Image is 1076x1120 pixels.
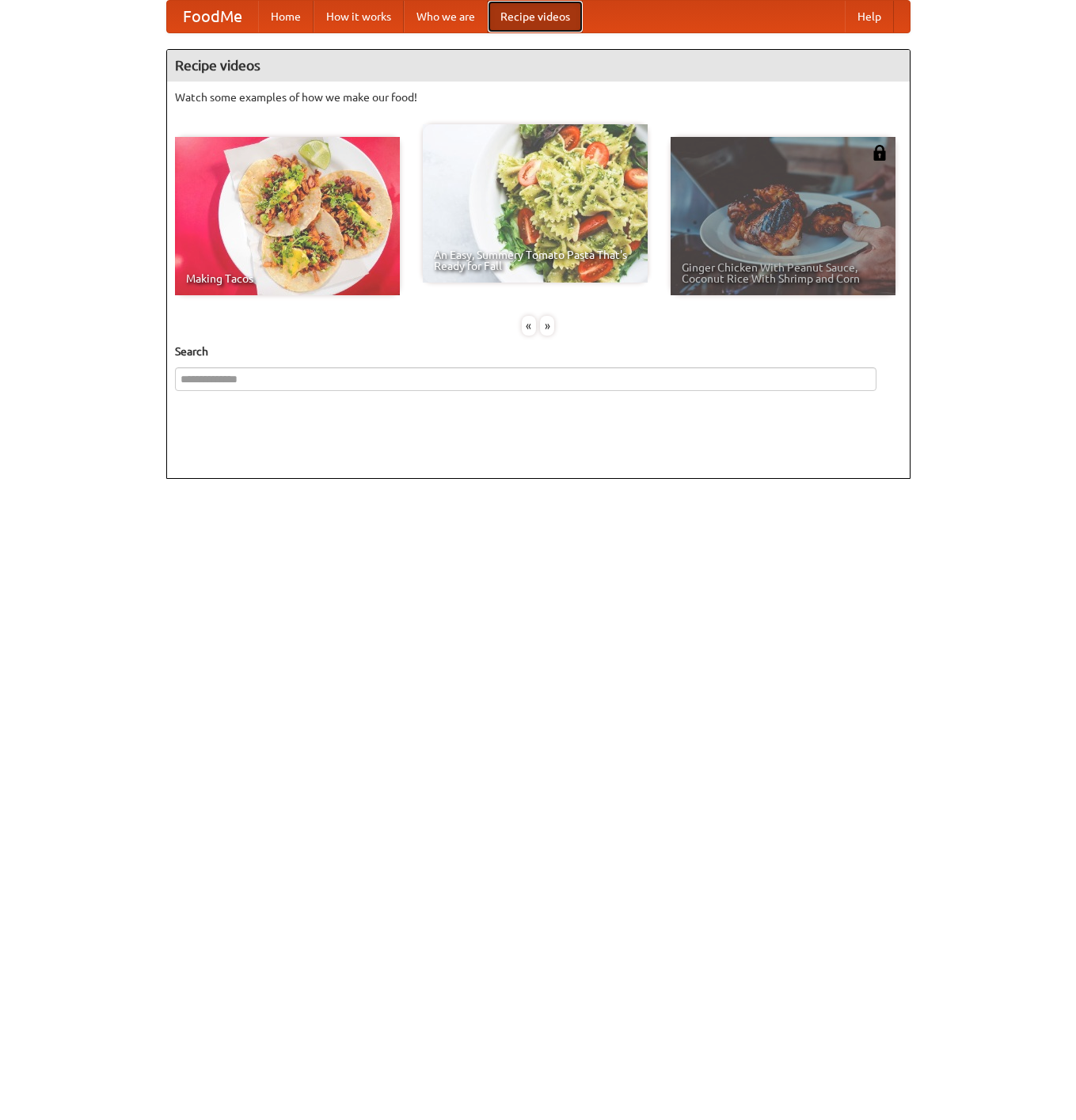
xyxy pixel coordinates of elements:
a: Making Tacos [175,137,400,295]
span: Making Tacos [186,273,389,284]
span: An Easy, Summery Tomato Pasta That's Ready for Fall [434,249,637,271]
h4: Recipe videos [167,50,910,82]
a: Recipe videos [488,1,583,32]
h5: Search [175,344,902,359]
p: Watch some examples of how we make our food! [175,89,902,105]
a: FoodMe [167,1,258,32]
a: An Easy, Summery Tomato Pasta That's Ready for Fall [423,124,648,283]
a: Help [845,1,894,32]
a: Who we are [404,1,488,32]
div: « [522,316,536,336]
a: Home [258,1,314,32]
img: 483408.png [872,145,888,161]
a: How it works [314,1,404,32]
div: » [540,316,554,336]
